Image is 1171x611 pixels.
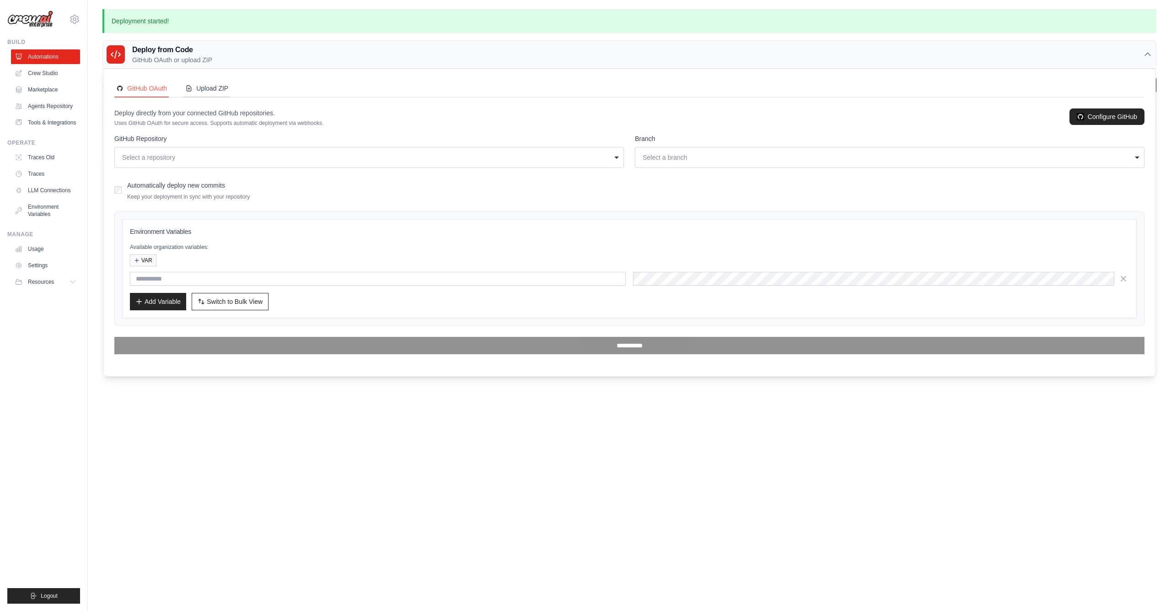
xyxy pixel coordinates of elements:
[11,82,80,97] a: Marketplace
[11,275,80,289] button: Resources
[114,134,624,143] label: GitHub Repository
[1069,108,1144,125] a: Configure GitHub
[183,80,230,97] button: Upload ZIP
[11,200,80,222] a: Environment Variables
[102,89,306,98] p: Manage and monitor your active crew automations from this dashboard.
[102,109,270,128] th: Crew
[102,9,1156,33] p: Deployment started!
[41,592,58,600] span: Logout
[114,80,1144,97] nav: Deployment Source
[7,11,53,28] img: Logo
[11,167,80,181] a: Traces
[102,76,306,89] h2: Automations Live
[116,84,167,93] div: GitHub OAuth
[7,38,80,46] div: Build
[132,55,212,65] p: GitHub OAuth or upload ZIP
[28,278,54,286] span: Resources
[11,242,80,256] a: Usage
[116,85,124,92] img: GitHub
[207,297,263,306] span: Switch to Bulk View
[185,84,228,93] div: Upload ZIP
[114,119,324,127] p: Uses GitHub OAuth for secure access. Supports automatic deployment via webhooks.
[132,44,212,55] h3: Deploy from Code
[1077,113,1084,120] img: GitHub
[114,80,169,97] button: GitHubGitHub OAuth
[130,293,186,310] button: Add Variable
[127,193,250,200] p: Keep your deployment in sync with your repository
[11,150,80,165] a: Traces Old
[130,254,156,266] button: VAR
[11,99,80,114] a: Agents Repository
[635,134,1144,143] label: Branch
[11,66,80,81] a: Crew Studio
[192,293,269,310] button: Switch to Bulk View
[130,243,1129,251] p: Available organization variables:
[11,115,80,130] a: Tools & Integrations
[127,182,225,189] label: Automatically deploy new commits
[130,227,1129,236] h3: Environment Variables
[11,183,80,198] a: LLM Connections
[122,153,611,162] div: Select a repository
[11,49,80,64] a: Automations
[7,588,80,604] button: Logout
[643,153,1131,162] div: Select a branch
[7,139,80,146] div: Operate
[7,231,80,238] div: Manage
[114,108,324,118] p: Deploy directly from your connected GitHub repositories.
[11,258,80,273] a: Settings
